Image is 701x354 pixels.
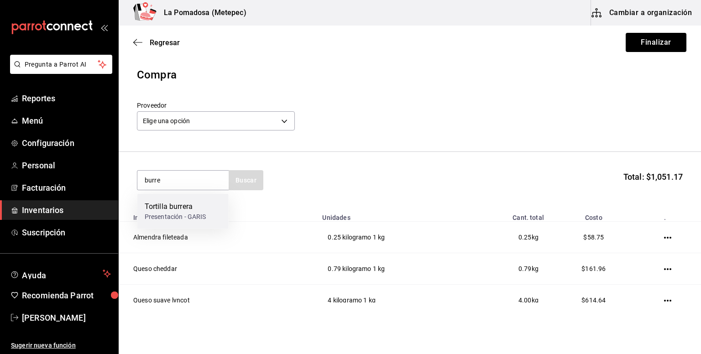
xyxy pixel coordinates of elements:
label: Proveedor [137,102,295,109]
span: Pregunta a Parrot AI [25,60,98,69]
span: Menú [22,115,111,127]
th: . [638,208,701,222]
span: Regresar [150,38,180,47]
th: Unidades [317,208,468,222]
td: Queso suave lyncot [119,285,317,316]
th: Cant. total [468,208,549,222]
th: Insumo [119,208,317,222]
button: Regresar [133,38,180,47]
span: Facturación [22,182,111,194]
td: 0.79 kilogramo 1 kg [317,253,468,285]
th: Costo [549,208,638,222]
span: $161.96 [581,265,606,272]
td: 4 kilogramo 1 kg [317,285,468,316]
span: $614.64 [581,297,606,304]
span: Inventarios [22,204,111,216]
span: $58.75 [583,234,604,241]
span: Recomienda Parrot [22,289,111,302]
td: kg [468,222,549,253]
button: Pregunta a Parrot AI [10,55,112,74]
span: Personal [22,159,111,172]
div: Tortilla burrera [145,201,206,212]
a: Pregunta a Parrot AI [6,66,112,76]
span: Configuración [22,137,111,149]
span: 4.00 [518,297,532,304]
span: [PERSON_NAME] [22,312,111,324]
button: Finalizar [626,33,686,52]
button: open_drawer_menu [100,24,108,31]
td: Queso cheddar [119,253,317,285]
span: 0.79 [518,265,532,272]
input: Buscar insumo [137,171,229,190]
td: 0.25 kilogramo 1 kg [317,222,468,253]
span: 0.25 [518,234,532,241]
td: kg [468,285,549,316]
span: Reportes [22,92,111,104]
div: Compra [137,67,683,83]
div: Elige una opción [137,111,295,130]
td: Almendra fileteada [119,222,317,253]
div: Presentación - GARIS [145,212,206,222]
span: Ayuda [22,268,99,279]
span: Sugerir nueva función [11,341,111,350]
span: Suscripción [22,226,111,239]
span: Total: $1,051.17 [623,171,683,183]
td: kg [468,253,549,285]
h3: La Pomadosa (Metepec) [157,7,246,18]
